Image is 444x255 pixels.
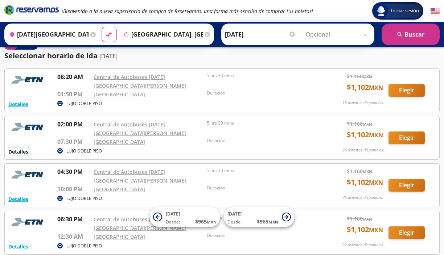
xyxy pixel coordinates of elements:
[207,167,316,174] p: 5 hrs 30 mins
[369,84,383,92] small: MXN
[66,195,102,202] p: LUJO DOBLE PISO
[227,219,242,225] span: Desde:
[66,243,102,249] p: LUJO DOBLE PISO
[94,186,145,193] a: [GEOGRAPHIC_DATA]
[94,91,145,98] a: [GEOGRAPHIC_DATA]
[57,90,90,99] p: 01:50 PM
[207,137,316,144] p: Duración
[57,185,90,193] p: 10:00 PM
[207,219,217,225] small: MXN
[268,219,278,225] small: MXN
[227,211,242,217] span: [DATE]
[57,137,90,146] p: 07:30 PM
[431,7,440,16] button: English
[94,216,186,231] a: Central de Autobuses [DATE][GEOGRAPHIC_DATA][PERSON_NAME]
[8,120,48,134] img: RESERVAMOS
[166,211,180,217] span: [DATE]
[347,224,383,235] span: $ 1,102
[195,218,217,225] span: $ 965
[369,179,383,187] small: MXN
[347,215,372,222] span: $ 1,160
[342,147,383,153] p: 26 asientos disponibles
[8,148,28,155] button: Detalles
[306,25,371,43] input: Opcional
[8,167,48,182] img: RESERVAMOS
[207,72,316,79] p: 5 hrs 30 mins
[388,131,425,144] button: Elegir
[347,72,372,80] span: $ 1,160
[347,167,372,175] span: $ 1,160
[363,216,372,222] small: MXN
[4,4,59,17] a: Brand Logo
[149,207,220,227] button: [DATE]Desde:$965MXN
[94,138,145,145] a: [GEOGRAPHIC_DATA]
[8,215,48,229] img: RESERVAMOS
[4,50,98,61] p: Seleccionar horario de ida
[8,243,28,250] button: Detalles
[363,169,372,174] small: MXN
[62,8,313,14] em: ¡Bienvenido a la nueva experiencia de compra de Reservamos, una forma más sencilla de comprar tus...
[57,167,90,176] p: 04:30 PM
[66,148,102,154] p: LUJO DOBLE PISO
[8,72,48,87] img: RESERVAMOS
[7,25,89,43] input: Buscar Origen
[99,52,118,60] p: [DATE]
[66,100,102,107] p: LUJO DOBLE PISO
[363,121,372,127] small: MXN
[388,84,425,97] button: Elegir
[342,195,383,201] p: 36 asientos disponibles
[166,219,180,225] span: Desde:
[224,207,295,227] button: [DATE]Desde:$965MXN
[94,121,186,137] a: Central de Autobuses [DATE][GEOGRAPHIC_DATA][PERSON_NAME]
[207,90,316,96] p: Duración
[347,120,372,128] span: $ 1,160
[8,100,28,108] button: Detalles
[347,82,383,93] span: $ 1,102
[369,131,383,139] small: MXN
[369,226,383,234] small: MXN
[57,232,90,241] p: 12:30 AM
[388,7,422,14] span: Iniciar sesión
[207,120,316,126] p: 5 hrs 30 mins
[347,129,383,140] span: $ 1,102
[94,168,186,184] a: Central de Autobuses [DATE][GEOGRAPHIC_DATA][PERSON_NAME]
[342,100,383,106] p: 16 asientos disponibles
[207,185,316,191] p: Duración
[342,242,383,248] p: 22 asientos disponibles
[4,4,59,15] i: Brand Logo
[57,215,90,223] p: 06:30 PM
[347,177,383,188] span: $ 1,102
[363,74,372,79] small: MXN
[57,120,90,129] p: 02:00 PM
[388,179,425,192] button: Elegir
[382,24,440,45] button: Buscar
[57,72,90,81] p: 08:20 AM
[8,195,28,203] button: Detalles
[94,74,186,89] a: Central de Autobuses [DATE][GEOGRAPHIC_DATA][PERSON_NAME]
[388,226,425,239] button: Elegir
[207,232,316,239] p: Duración
[94,233,145,240] a: [GEOGRAPHIC_DATA]
[225,25,296,43] input: Elegir Fecha
[257,218,278,225] span: $ 965
[121,25,203,43] input: Buscar Destino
